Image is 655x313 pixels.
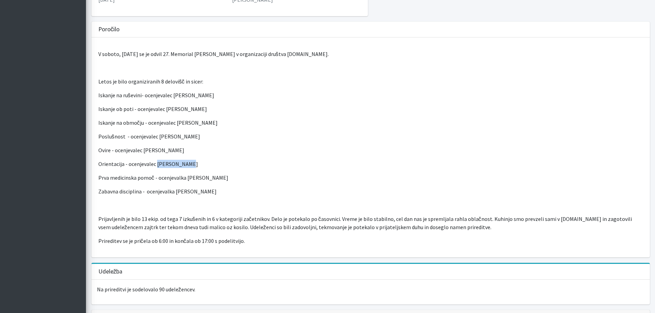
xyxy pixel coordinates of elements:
h3: Udeležba [98,268,123,275]
p: Iskanje ob poti - ocenjevalec [PERSON_NAME] [98,105,643,113]
p: Orientacija - ocenjevalec [PERSON_NAME] [98,160,643,168]
p: V soboto, [DATE] se je odvil 27. Memorial [PERSON_NAME] v organizaciji društva [DOMAIN_NAME]. [98,50,643,58]
p: Na prireditvi je sodelovalo 90 udeležencev. [91,280,650,299]
p: Iskanje na ruševini- ocenjevalec [PERSON_NAME] [98,91,643,99]
h3: Poročilo [98,26,120,33]
p: Prijavljenih je bilo 13 ekip. od tega 7 izkušenih in 6 v kategoriji začetnikov. Delo je potekalo ... [98,215,643,231]
p: Zabavna disciplina - ocenjevalka [PERSON_NAME] [98,187,643,195]
p: Poslušnost - ocenjevalec [PERSON_NAME] [98,132,643,141]
p: Ovire - ocenjevalec [PERSON_NAME] [98,146,643,154]
p: Prva medicinska pomoč - ocenjevalka [PERSON_NAME] [98,174,643,182]
p: Letos je bilo organiziranih 8 delovišč in sicer: [98,77,643,86]
p: Prireditev se je pričela ob 6:00 in končala ob 17:00 s podelitvijo. [98,237,643,245]
p: Iskanje na območju - ocenjevalec [PERSON_NAME] [98,119,643,127]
